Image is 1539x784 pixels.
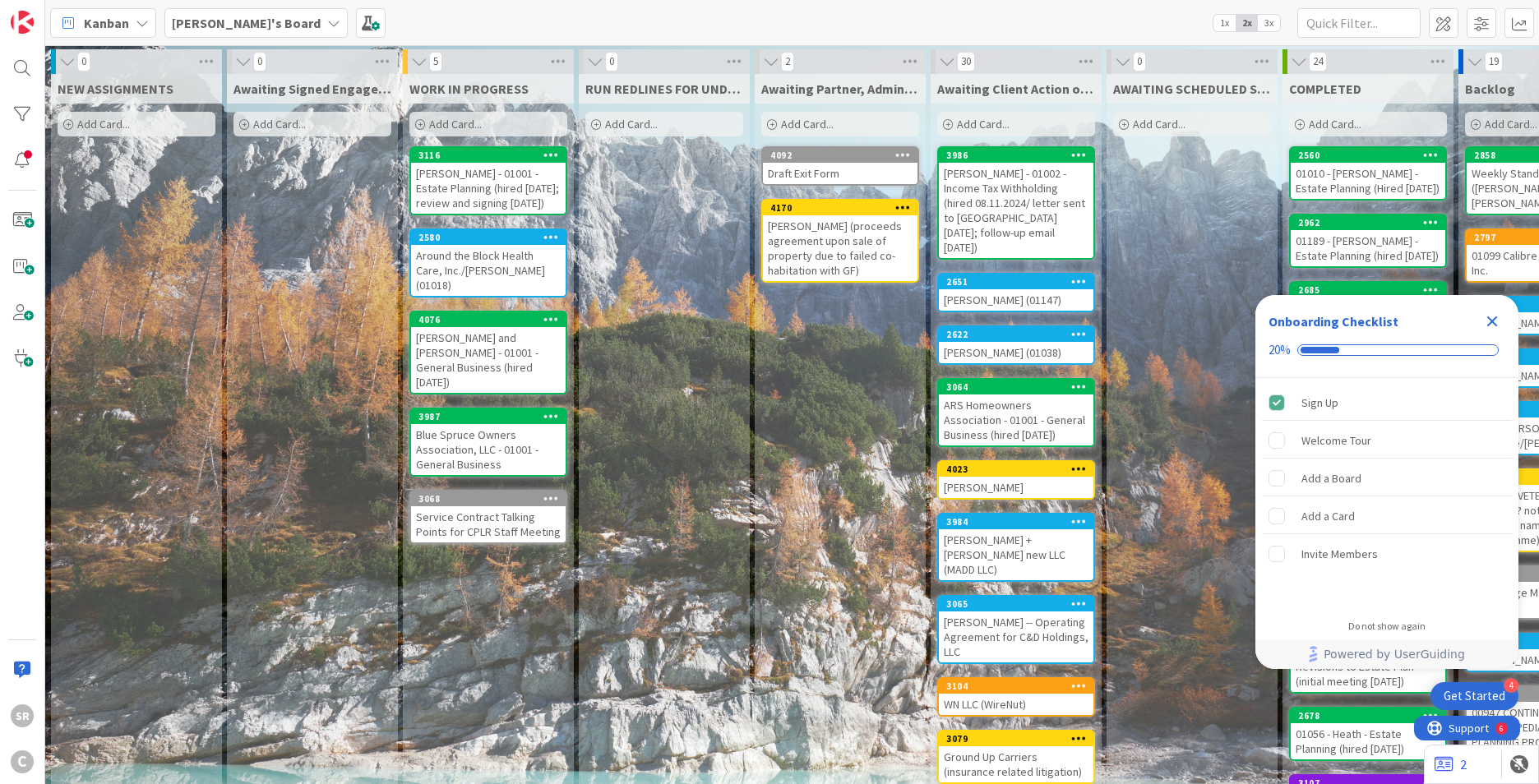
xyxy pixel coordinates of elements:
a: 3064ARS Homeowners Association - 01001 - General Business (hired [DATE]) [937,378,1095,447]
div: [PERSON_NAME] -- Operating Agreement for C&D Holdings, LLC [939,611,1093,662]
div: 4092 [763,148,917,163]
div: 01010 - [PERSON_NAME] - Estate Planning (Hired [DATE]) [1291,163,1445,199]
div: 2622 [946,329,1093,340]
div: WN LLC (WireNut) [939,694,1093,715]
span: 0 [77,52,90,71]
span: Add Card... [1485,117,1537,131]
div: Draft Exit Form [763,163,917,184]
div: Add a Card [1301,506,1355,526]
span: Add Card... [781,117,834,131]
div: 2622[PERSON_NAME] (01038) [939,327,1093,363]
a: 3116[PERSON_NAME] - 01001 - Estate Planning (hired [DATE]; review and signing [DATE]) [409,146,567,215]
a: 256001010 - [PERSON_NAME] - Estate Planning (Hired [DATE]) [1289,146,1447,201]
div: 2580Around the Block Health Care, Inc./[PERSON_NAME] (01018) [411,230,566,296]
div: Service Contract Talking Points for CPLR Staff Meeting [411,506,566,542]
a: 4092Draft Exit Form [761,146,919,186]
div: 3068 [411,491,566,506]
div: C [11,750,34,773]
div: 4170[PERSON_NAME] (proceeds agreement upon sale of property due to failed co-habitation with GF) [763,201,917,281]
span: 0 [1133,52,1146,71]
span: 24 [1309,52,1327,71]
div: Do not show again [1348,620,1426,633]
div: 3987 [411,409,566,424]
div: 4076[PERSON_NAME] and [PERSON_NAME] - 01001 - General Business (hired [DATE]) [411,312,566,393]
div: Footer [1255,639,1518,669]
span: Kanban [84,13,129,33]
div: 4023 [946,463,1093,475]
div: 4076 [411,312,566,327]
span: Awaiting Client Action or Feedback or Action from a Third Party [937,81,1095,97]
span: Awaiting Partner, Admin, Off Mgr Feedback [761,81,919,97]
span: 19 [1485,52,1503,71]
div: 2962 [1298,217,1445,228]
div: Close Checklist [1479,308,1505,334]
a: 3079Ground Up Carriers (insurance related litigation) [937,730,1095,784]
a: 3068Service Contract Talking Points for CPLR Staff Meeting [409,490,567,544]
div: [PERSON_NAME] [939,477,1093,498]
div: 4023 [939,462,1093,477]
div: 3079Ground Up Carriers (insurance related litigation) [939,731,1093,782]
div: 3986 [946,150,1093,161]
div: [PERSON_NAME] (01147) [939,289,1093,311]
div: Open Get Started checklist, remaining modules: 4 [1430,682,1518,710]
div: 3068Service Contract Talking Points for CPLR Staff Meeting [411,491,566,542]
div: [PERSON_NAME] (proceeds agreement upon sale of property due to failed co-habitation with GF) [763,215,917,281]
div: 2962 [1291,215,1445,230]
a: 2651[PERSON_NAME] (01147) [937,273,1095,312]
div: 4076 [418,314,566,325]
div: Get Started [1444,688,1505,704]
div: 3068 [418,493,566,505]
input: Quick Filter... [1297,8,1421,38]
div: Add a Board [1301,468,1361,488]
a: 3984[PERSON_NAME] + [PERSON_NAME] new LLC (MADD LLC) [937,513,1095,582]
div: 3104WN LLC (WireNut) [939,679,1093,715]
a: 3104WN LLC (WireNut) [937,677,1095,717]
div: 4 [1504,678,1518,693]
div: 3079 [946,733,1093,745]
a: 268501059 - Gozeh - Estate Planning (hired [DATE]) [1289,281,1447,335]
div: 4170 [763,201,917,215]
a: 3065[PERSON_NAME] -- Operating Agreement for C&D Holdings, LLC [937,595,1095,664]
div: 3116 [418,150,566,161]
div: Welcome Tour [1301,431,1371,450]
span: AWAITING SCHEDULED SIGNING MEETING [1113,81,1271,97]
div: [PERSON_NAME] and [PERSON_NAME] - 01001 - General Business (hired [DATE]) [411,327,566,393]
div: 01056 - Heath - Estate Planning (hired [DATE]) [1291,723,1445,759]
a: 4023[PERSON_NAME] [937,460,1095,500]
div: 3116[PERSON_NAME] - 01001 - Estate Planning (hired [DATE]; review and signing [DATE]) [411,148,566,214]
b: [PERSON_NAME]'s Board [172,15,321,31]
span: Add Card... [253,117,306,131]
div: 3987Blue Spruce Owners Association, LLC - 01001 - General Business [411,409,566,475]
div: 2678 [1298,710,1445,722]
span: 5 [429,52,442,71]
div: 256001010 - [PERSON_NAME] - Estate Planning (Hired [DATE]) [1291,148,1445,199]
div: 4092Draft Exit Form [763,148,917,184]
div: 3986[PERSON_NAME] - 01002 - Income Tax Withholding (hired 08.11.2024/ letter sent to [GEOGRAPHIC_... [939,148,1093,258]
span: Add Card... [1133,117,1185,131]
a: 2580Around the Block Health Care, Inc./[PERSON_NAME] (01018) [409,228,567,297]
div: Add a Card is incomplete. [1262,498,1512,534]
div: Ground Up Carriers (insurance related litigation) [939,746,1093,782]
div: Sign Up [1301,393,1338,413]
div: [PERSON_NAME] - 01002 - Income Tax Withholding (hired 08.11.2024/ letter sent to [GEOGRAPHIC_DATA... [939,163,1093,258]
div: 3116 [411,148,566,163]
div: Onboarding Checklist [1269,311,1398,331]
div: 3104 [946,680,1093,692]
span: COMPLETED [1289,81,1361,97]
div: 267801056 - Heath - Estate Planning (hired [DATE]) [1291,708,1445,759]
div: 2651 [939,274,1093,289]
div: Around the Block Health Care, Inc./[PERSON_NAME] (01018) [411,245,566,296]
div: 268501059 - Gozeh - Estate Planning (hired [DATE]) [1291,283,1445,334]
div: Checklist progress: 20% [1269,343,1505,357]
div: 3104 [939,679,1093,694]
span: Powered by UserGuiding [1324,644,1465,664]
div: [PERSON_NAME] + [PERSON_NAME] new LLC (MADD LLC) [939,529,1093,580]
span: Add Card... [957,117,1010,131]
div: 2651 [946,276,1093,288]
div: 2685 [1298,284,1445,296]
div: 3079 [939,731,1093,746]
div: 3984 [939,514,1093,529]
span: 0 [605,52,618,71]
span: 30 [957,52,975,71]
div: 3986 [939,148,1093,163]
